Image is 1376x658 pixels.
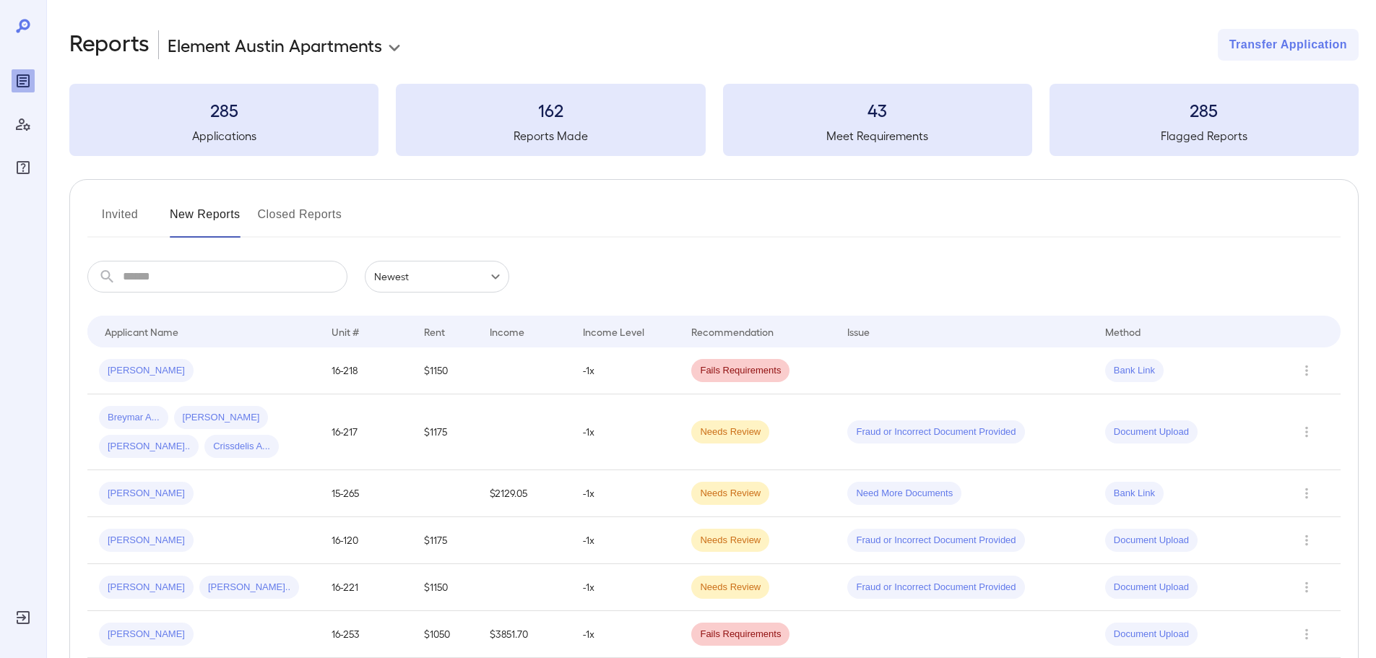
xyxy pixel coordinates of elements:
[320,564,413,611] td: 16-221
[1105,534,1198,547] span: Document Upload
[1050,127,1359,144] h5: Flagged Reports
[1105,323,1141,340] div: Method
[1295,576,1318,599] button: Row Actions
[691,534,769,547] span: Needs Review
[478,611,571,658] td: $3851.70
[412,517,478,564] td: $1175
[105,323,178,340] div: Applicant Name
[691,487,769,501] span: Needs Review
[204,440,279,454] span: Crissdelis A...
[571,611,680,658] td: -1x
[424,323,447,340] div: Rent
[99,581,194,594] span: [PERSON_NAME]
[571,394,680,470] td: -1x
[99,440,199,454] span: [PERSON_NAME]..
[691,581,769,594] span: Needs Review
[12,113,35,136] div: Manage Users
[99,364,194,378] span: [PERSON_NAME]
[320,611,413,658] td: 16-253
[87,203,152,238] button: Invited
[1295,420,1318,443] button: Row Actions
[571,517,680,564] td: -1x
[691,628,789,641] span: Fails Requirements
[723,98,1032,121] h3: 43
[1295,529,1318,552] button: Row Actions
[396,127,705,144] h5: Reports Made
[12,69,35,92] div: Reports
[691,364,789,378] span: Fails Requirements
[1295,359,1318,382] button: Row Actions
[847,534,1024,547] span: Fraud or Incorrect Document Provided
[571,347,680,394] td: -1x
[1105,425,1198,439] span: Document Upload
[320,517,413,564] td: 16-120
[12,156,35,179] div: FAQ
[320,394,413,470] td: 16-217
[320,470,413,517] td: 15-265
[1105,581,1198,594] span: Document Upload
[332,323,359,340] div: Unit #
[571,470,680,517] td: -1x
[1295,623,1318,646] button: Row Actions
[583,323,644,340] div: Income Level
[847,487,961,501] span: Need More Documents
[69,29,150,61] h2: Reports
[1218,29,1359,61] button: Transfer Application
[174,411,269,425] span: [PERSON_NAME]
[1105,628,1198,641] span: Document Upload
[478,470,571,517] td: $2129.05
[412,611,478,658] td: $1050
[1050,98,1359,121] h3: 285
[396,98,705,121] h3: 162
[1105,364,1164,378] span: Bank Link
[412,564,478,611] td: $1150
[99,628,194,641] span: [PERSON_NAME]
[490,323,524,340] div: Income
[99,534,194,547] span: [PERSON_NAME]
[320,347,413,394] td: 16-218
[99,411,168,425] span: Breymar A...
[199,581,299,594] span: [PERSON_NAME]..
[12,606,35,629] div: Log Out
[258,203,342,238] button: Closed Reports
[412,394,478,470] td: $1175
[69,84,1359,156] summary: 285Applications162Reports Made43Meet Requirements285Flagged Reports
[1295,482,1318,505] button: Row Actions
[691,425,769,439] span: Needs Review
[571,564,680,611] td: -1x
[412,347,478,394] td: $1150
[99,487,194,501] span: [PERSON_NAME]
[69,98,378,121] h3: 285
[69,127,378,144] h5: Applications
[691,323,774,340] div: Recommendation
[847,425,1024,439] span: Fraud or Incorrect Document Provided
[365,261,509,293] div: Newest
[168,33,382,56] p: Element Austin Apartments
[847,581,1024,594] span: Fraud or Incorrect Document Provided
[723,127,1032,144] h5: Meet Requirements
[170,203,241,238] button: New Reports
[1105,487,1164,501] span: Bank Link
[847,323,870,340] div: Issue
